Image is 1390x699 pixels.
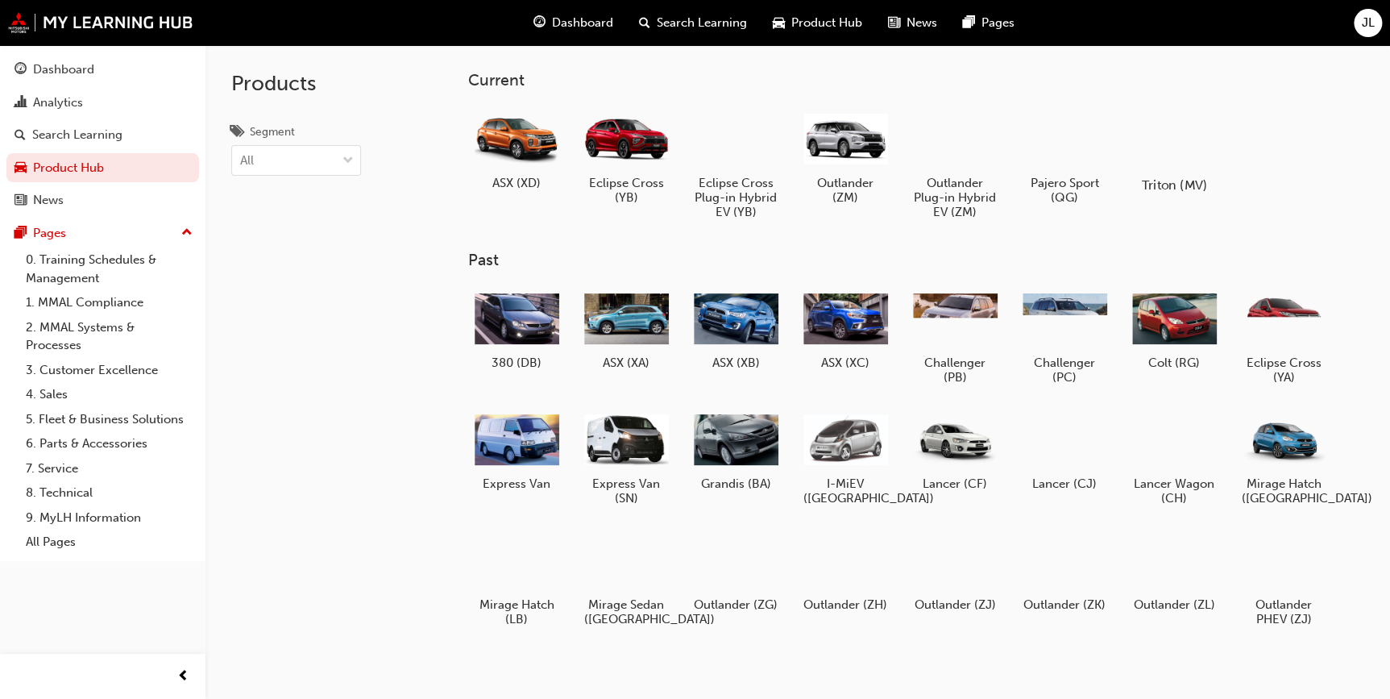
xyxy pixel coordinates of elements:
[19,315,199,358] a: 2. MMAL Systems & Processes
[687,525,784,618] a: Outlander (ZG)
[578,525,674,633] a: Mirage Sedan ([GEOGRAPHIC_DATA])
[231,71,361,97] h2: Products
[1126,283,1222,377] a: Colt (RG)
[1235,283,1332,391] a: Eclipse Cross (YA)
[578,404,674,512] a: Express Van (SN)
[468,251,1364,269] h3: Past
[1242,597,1326,626] h5: Outlander PHEV (ZJ)
[250,124,295,140] div: Segment
[981,14,1014,32] span: Pages
[15,193,27,208] span: news-icon
[6,88,199,118] a: Analytics
[177,667,189,687] span: prev-icon
[687,283,784,377] a: ASX (XB)
[584,356,669,370] h5: ASX (XA)
[694,476,778,491] h5: Grandis (BA)
[584,597,669,626] h5: Mirage Sedan ([GEOGRAPHIC_DATA])
[584,176,669,205] h5: Eclipse Cross (YB)
[468,102,565,196] a: ASX (XD)
[33,224,66,243] div: Pages
[657,14,747,32] span: Search Learning
[6,153,199,183] a: Product Hub
[342,151,354,172] span: down-icon
[468,71,1364,89] h3: Current
[639,13,650,33] span: search-icon
[19,431,199,456] a: 6. Parts & Accessories
[1242,356,1326,385] h5: Eclipse Cross (YA)
[1016,404,1113,497] a: Lancer (CJ)
[19,481,199,506] a: 8. Technical
[1023,476,1107,491] h5: Lancer (CJ)
[1023,356,1107,385] h5: Challenger (PC)
[19,456,199,481] a: 7. Service
[1242,476,1326,506] h5: Mirage Hatch ([GEOGRAPHIC_DATA])
[6,218,199,248] button: Pages
[33,60,94,79] div: Dashboard
[1354,9,1382,37] button: JL
[15,161,27,176] span: car-icon
[803,356,888,370] h5: ASX (XC)
[773,13,785,33] span: car-icon
[468,404,565,497] a: Express Van
[687,404,784,497] a: Grandis (BA)
[963,13,975,33] span: pages-icon
[1016,525,1113,618] a: Outlander (ZK)
[584,476,669,506] h5: Express Van (SN)
[803,176,888,205] h5: Outlander (ZM)
[475,476,559,491] h5: Express Van
[907,283,1003,391] a: Challenger (PB)
[1132,476,1217,506] h5: Lancer Wagon (CH)
[15,63,27,77] span: guage-icon
[907,102,1003,225] a: Outlander Plug-in Hybrid EV (ZM)
[19,382,199,407] a: 4. Sales
[19,248,199,290] a: 0. Training Schedules & Management
[797,102,894,210] a: Outlander (ZM)
[6,185,199,215] a: News
[19,290,199,315] a: 1. MMAL Compliance
[913,176,998,219] h5: Outlander Plug-in Hybrid EV (ZM)
[1016,283,1113,391] a: Challenger (PC)
[907,525,1003,618] a: Outlander (ZJ)
[1023,597,1107,612] h5: Outlander (ZK)
[552,14,613,32] span: Dashboard
[19,530,199,555] a: All Pages
[19,506,199,530] a: 9. MyLH Information
[803,597,888,612] h5: Outlander (ZH)
[791,14,862,32] span: Product Hub
[475,356,559,370] h5: 380 (DB)
[15,128,26,143] span: search-icon
[468,283,565,377] a: 380 (DB)
[475,176,559,190] h5: ASX (XD)
[521,6,626,40] a: guage-iconDashboard
[6,52,199,218] button: DashboardAnalyticsSearch LearningProduct HubNews
[694,176,778,219] h5: Eclipse Cross Plug-in Hybrid EV (YB)
[687,102,784,225] a: Eclipse Cross Plug-in Hybrid EV (YB)
[626,6,760,40] a: search-iconSearch Learning
[240,152,254,170] div: All
[578,102,674,210] a: Eclipse Cross (YB)
[1362,14,1375,32] span: JL
[913,476,998,491] h5: Lancer (CF)
[33,94,83,112] div: Analytics
[907,404,1003,497] a: Lancer (CF)
[950,6,1027,40] a: pages-iconPages
[1016,102,1113,210] a: Pajero Sport (QG)
[468,525,565,633] a: Mirage Hatch (LB)
[578,283,674,377] a: ASX (XA)
[181,223,193,243] span: up-icon
[760,6,875,40] a: car-iconProduct Hub
[8,12,193,33] img: mmal
[797,525,894,618] a: Outlander (ZH)
[888,13,900,33] span: news-icon
[913,356,998,385] h5: Challenger (PB)
[1132,597,1217,612] h5: Outlander (ZL)
[19,407,199,432] a: 5. Fleet & Business Solutions
[231,126,243,140] span: tags-icon
[1023,176,1107,205] h5: Pajero Sport (QG)
[15,227,27,241] span: pages-icon
[1129,177,1218,193] h5: Triton (MV)
[19,358,199,383] a: 3. Customer Excellence
[1235,525,1332,633] a: Outlander PHEV (ZJ)
[1126,102,1222,196] a: Triton (MV)
[797,283,894,377] a: ASX (XC)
